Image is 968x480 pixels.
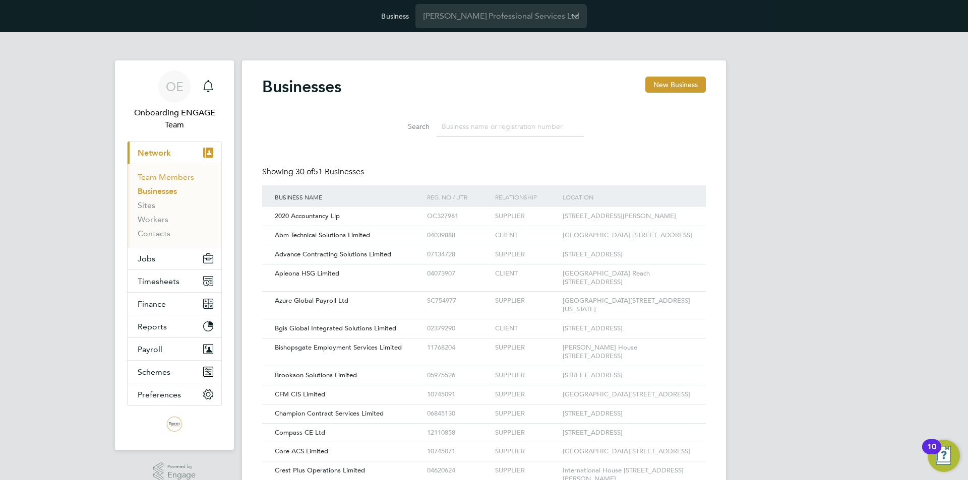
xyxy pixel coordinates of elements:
div: Business Name [272,185,425,209]
div: 04073907 [425,264,492,283]
button: Open Resource Center, 10 new notifications [928,440,960,472]
button: Jobs [128,247,221,269]
label: Search [384,122,430,131]
div: SUPPLIER [493,366,560,385]
span: Champion Contract Services Limited [275,409,384,418]
span: Reports [138,322,167,331]
span: Compass CE Ltd [275,428,325,437]
span: Timesheets [138,277,179,286]
span: Schemes [138,367,170,377]
span: Apleona HSG Limited [275,269,339,278]
span: Jobs [138,254,155,263]
span: Advance Contracting Solutions Limited [275,250,391,258]
div: 10745071 [425,442,492,461]
span: OE [166,80,184,93]
div: Relationship [493,185,560,209]
a: Go to home page [127,416,222,432]
div: [STREET_ADDRESS] [560,424,696,442]
div: 06845130 [425,404,492,423]
span: Abm Technical Solutions Limited [275,231,370,239]
span: Brookson Solutions Limited [275,371,357,379]
div: 12110858 [425,424,492,442]
div: Showing [262,167,366,177]
div: 02379290 [425,319,492,338]
div: Location [560,185,696,209]
a: Core ACS Limited10745071SUPPLIER[GEOGRAPHIC_DATA][STREET_ADDRESS] [272,442,696,450]
span: Bgis Global Integrated Solutions Limited [275,324,396,332]
a: Compass CE Ltd12110858SUPPLIER[STREET_ADDRESS] [272,423,696,432]
div: 07134728 [425,245,492,264]
button: Timesheets [128,270,221,292]
a: OEOnboarding ENGAGE Team [127,71,222,131]
div: SUPPLIER [493,207,560,226]
div: 11768204 [425,338,492,357]
a: Bishopsgate Employment Services Limited11768204SUPPLIER[PERSON_NAME] House [STREET_ADDRESS] [272,338,696,347]
div: Reg. No / UTR [425,185,492,209]
div: CLIENT [493,264,560,283]
input: Business name or registration number [437,117,584,136]
span: Powered by [167,462,196,471]
div: 04620624 [425,461,492,480]
div: SUPPLIER [493,461,560,480]
a: Contacts [138,229,170,238]
div: [GEOGRAPHIC_DATA] [STREET_ADDRESS] [560,226,696,245]
div: 05975526 [425,366,492,385]
div: SUPPLIER [493,245,560,264]
a: Brookson Solutions Limited05975526SUPPLIER[STREET_ADDRESS] [272,366,696,374]
span: Onboarding ENGAGE Team [127,107,222,131]
div: SUPPLIER [493,424,560,442]
span: 30 of [295,167,314,177]
div: [STREET_ADDRESS][PERSON_NAME] [560,207,696,226]
div: [STREET_ADDRESS] [560,319,696,338]
a: Businesses [138,186,177,196]
span: Azure Global Payroll Ltd [275,296,348,305]
button: Schemes [128,361,221,383]
a: Champion Contract Services Limited06845130SUPPLIER[STREET_ADDRESS] [272,404,696,413]
a: Crest Plus Operations Limited04620624SUPPLIERInternational House [STREET_ADDRESS][PERSON_NAME] [272,461,696,469]
a: 2020 Accountancy LlpOC327981SUPPLIER[STREET_ADDRESS][PERSON_NAME] [272,207,696,215]
span: Finance [138,299,166,309]
div: [STREET_ADDRESS] [560,366,696,385]
span: Core ACS Limited [275,447,328,455]
a: Team Members [138,172,194,182]
div: CLIENT [493,226,560,245]
button: Finance [128,293,221,315]
a: Abm Technical Solutions Limited04039888CLIENT[GEOGRAPHIC_DATA] [STREET_ADDRESS] [272,226,696,234]
div: OC327981 [425,207,492,226]
div: CLIENT [493,319,560,338]
div: 04039888 [425,226,492,245]
div: [GEOGRAPHIC_DATA][STREET_ADDRESS] [560,442,696,461]
div: [STREET_ADDRESS] [560,245,696,264]
span: 51 Businesses [295,167,364,177]
span: Network [138,148,171,158]
div: SC754977 [425,292,492,310]
div: [PERSON_NAME] House [STREET_ADDRESS] [560,338,696,366]
button: New Business [645,77,706,93]
div: [STREET_ADDRESS] [560,404,696,423]
a: Workers [138,215,168,224]
label: Business [381,12,409,21]
button: Payroll [128,338,221,360]
span: CFM CIS Limited [275,390,325,398]
h2: Businesses [262,77,341,97]
button: Preferences [128,383,221,405]
div: [GEOGRAPHIC_DATA][STREET_ADDRESS] [560,385,696,404]
div: SUPPLIER [493,338,560,357]
div: Network [128,164,221,247]
a: Apleona HSG Limited04073907CLIENT[GEOGRAPHIC_DATA] Reach [STREET_ADDRESS] [272,264,696,272]
span: 2020 Accountancy Llp [275,212,340,220]
div: [GEOGRAPHIC_DATA] Reach [STREET_ADDRESS] [560,264,696,292]
a: CFM CIS Limited10745091SUPPLIER[GEOGRAPHIC_DATA][STREET_ADDRESS] [272,385,696,393]
span: Crest Plus Operations Limited [275,466,365,474]
div: SUPPLIER [493,442,560,461]
div: 10745091 [425,385,492,404]
button: Reports [128,315,221,337]
button: Network [128,142,221,164]
span: Bishopsgate Employment Services Limited [275,343,402,352]
div: [GEOGRAPHIC_DATA][STREET_ADDRESS][US_STATE] [560,292,696,319]
span: Preferences [138,390,181,399]
nav: Main navigation [115,60,234,450]
a: Bgis Global Integrated Solutions Limited02379290CLIENT[STREET_ADDRESS] [272,319,696,327]
div: SUPPLIER [493,385,560,404]
a: Azure Global Payroll LtdSC754977SUPPLIER[GEOGRAPHIC_DATA][STREET_ADDRESS][US_STATE] [272,291,696,300]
